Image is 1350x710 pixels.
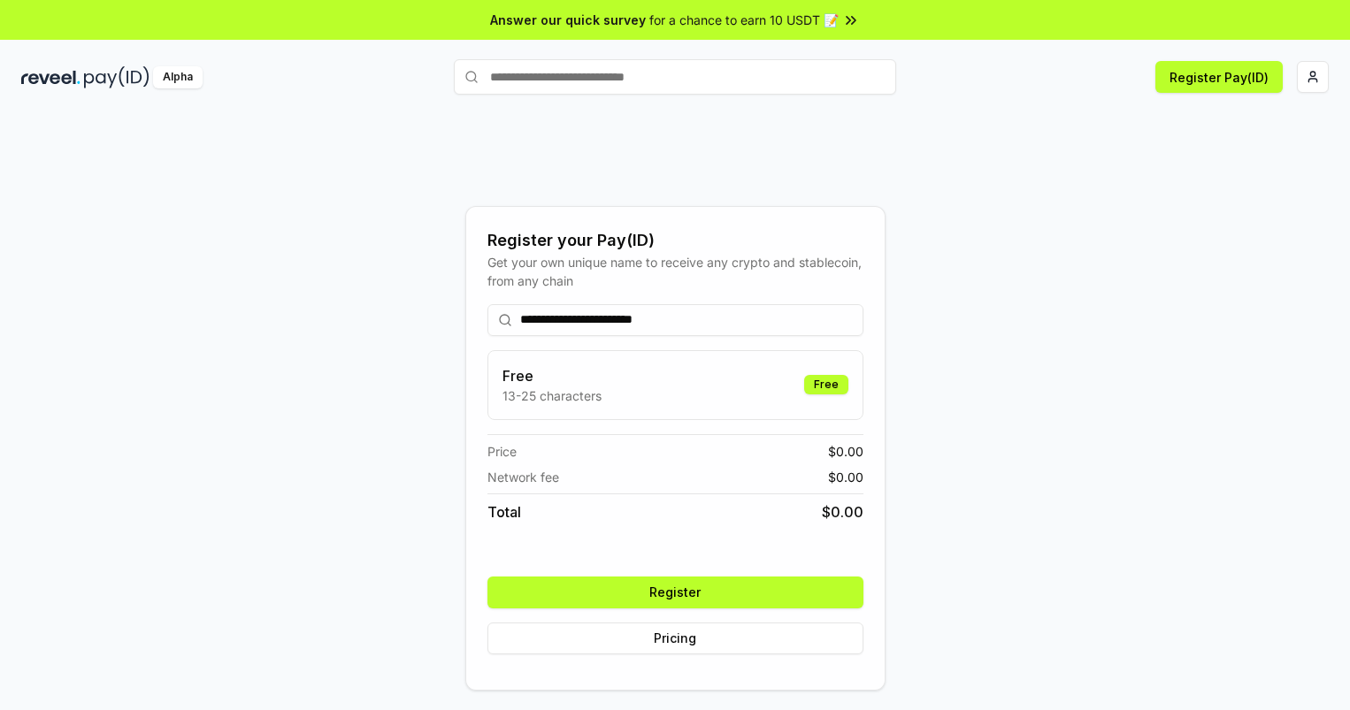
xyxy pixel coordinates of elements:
[487,622,863,654] button: Pricing
[822,501,863,523] span: $ 0.00
[21,66,81,88] img: reveel_dark
[804,375,848,394] div: Free
[1155,61,1283,93] button: Register Pay(ID)
[502,386,602,405] p: 13-25 characters
[487,228,863,253] div: Register your Pay(ID)
[487,468,559,486] span: Network fee
[487,576,863,608] button: Register
[487,442,517,461] span: Price
[828,468,863,486] span: $ 0.00
[487,501,521,523] span: Total
[502,365,602,386] h3: Free
[84,66,150,88] img: pay_id
[649,11,839,29] span: for a chance to earn 10 USDT 📝
[828,442,863,461] span: $ 0.00
[153,66,203,88] div: Alpha
[490,11,646,29] span: Answer our quick survey
[487,253,863,290] div: Get your own unique name to receive any crypto and stablecoin, from any chain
